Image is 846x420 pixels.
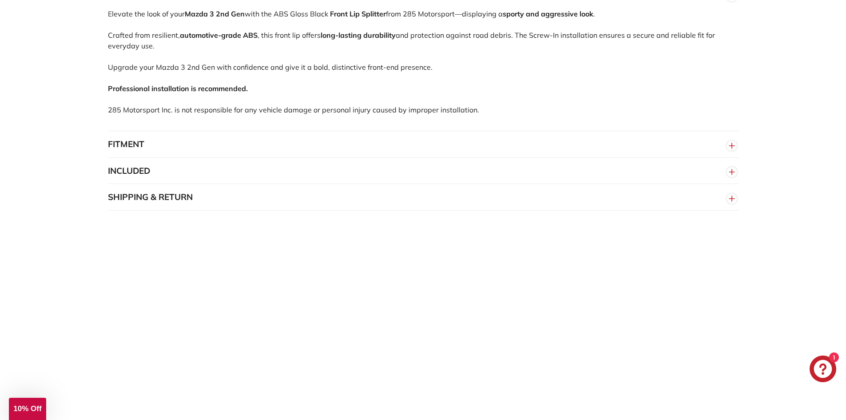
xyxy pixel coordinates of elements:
[108,184,739,211] button: SHIPPING & RETURN
[9,398,46,420] div: 10% Off
[108,131,739,158] button: FITMENT
[180,31,258,40] strong: automotive-grade ABS
[13,404,41,413] span: 10% Off
[185,9,245,18] strong: Mazda 3 2nd Gen
[807,356,839,384] inbox-online-store-chat: Shopify online store chat
[330,9,386,18] strong: Front Lip Splitter
[321,31,396,40] strong: long-lasting durability
[108,84,248,93] strong: Professional installation is recommended.
[108,158,739,184] button: INCLUDED
[108,8,739,131] div: Elevate the look of your with the ABS Gloss Black from 285 Motorsport—displaying a . Crafted from...
[503,9,593,18] strong: sporty and aggressive look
